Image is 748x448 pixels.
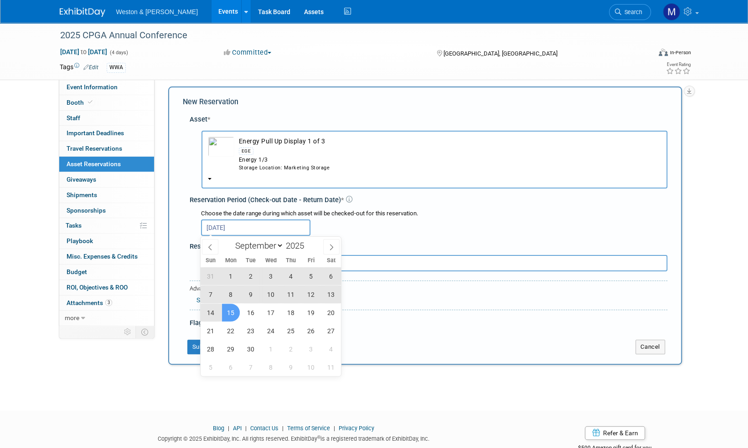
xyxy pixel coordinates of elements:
span: October 7, 2025 [242,358,260,376]
span: September 17, 2025 [262,304,280,321]
a: Blog [213,425,224,432]
a: ROI, Objectives & ROO [59,280,154,295]
span: (4 days) [109,50,128,56]
span: Important Deadlines [67,129,124,137]
div: Event Rating [665,62,690,67]
span: Thu [281,258,301,264]
span: September 4, 2025 [282,267,300,285]
span: September 23, 2025 [242,322,260,340]
span: October 10, 2025 [302,358,320,376]
span: September 29, 2025 [222,340,240,358]
a: Edit [83,64,98,71]
span: September 12, 2025 [302,285,320,303]
span: [DATE] [DATE] [60,48,108,56]
span: | [243,425,249,432]
a: Contact Us [250,425,279,432]
div: In-Person [669,49,691,56]
div: Event Format [597,47,691,61]
span: Giveaways [67,176,96,183]
span: | [331,425,337,432]
input: Year [284,240,311,251]
span: September 11, 2025 [282,285,300,303]
div: EGE [239,148,254,155]
button: Energy Pull Up Display 1 of 3EGEEnergy 1/3Storage Location: Marketing Storage [201,131,667,188]
div: Choose the date range during which asset will be checked-out for this reservation. [201,209,667,218]
span: October 8, 2025 [262,358,280,376]
i: Booth reservation complete [88,100,93,105]
span: September 2, 2025 [242,267,260,285]
span: September 13, 2025 [322,285,340,303]
span: October 3, 2025 [302,340,320,358]
input: Check-out Date - Return Date [201,219,310,236]
span: | [226,425,232,432]
span: September 25, 2025 [282,322,300,340]
span: | [280,425,286,432]
span: September 19, 2025 [302,304,320,321]
span: September 9, 2025 [242,285,260,303]
a: Asset Reservations [59,157,154,172]
a: Privacy Policy [339,425,374,432]
span: September 20, 2025 [322,304,340,321]
span: Booth [67,99,94,106]
span: October 11, 2025 [322,358,340,376]
button: Submit [187,340,217,354]
span: 3 [105,299,112,306]
span: September 3, 2025 [262,267,280,285]
span: September 10, 2025 [262,285,280,303]
select: Month [231,240,284,251]
a: Attachments3 [59,295,154,311]
a: Staff [59,111,154,126]
span: September 5, 2025 [302,267,320,285]
span: to [79,48,88,56]
span: Asset Reservations [67,160,121,168]
span: Travel Reservations [67,145,122,152]
span: Sat [321,258,341,264]
a: Tasks [59,218,154,233]
span: Weston & [PERSON_NAME] [116,8,198,15]
a: Giveaways [59,172,154,187]
img: Format-Inperson.png [659,49,668,56]
span: September 14, 2025 [202,304,220,321]
span: August 31, 2025 [202,267,220,285]
div: Reservation Notes [190,242,667,251]
a: Travel Reservations [59,141,154,156]
div: WWA [107,63,126,72]
button: Committed [221,48,275,57]
span: New Reservation [183,97,238,106]
div: Reservation Period (Check-out Date - Return Date) [190,195,667,205]
span: September 26, 2025 [302,322,320,340]
span: September 8, 2025 [222,285,240,303]
span: Flag: [190,319,204,327]
span: October 6, 2025 [222,358,240,376]
a: Misc. Expenses & Credits [59,249,154,264]
span: Attachments [67,299,112,306]
span: October 4, 2025 [322,340,340,358]
td: Energy Pull Up Display 1 of 3 [234,137,661,171]
span: September 15, 2025 [222,304,240,321]
span: more [65,314,79,321]
div: 2025 CPGA Annual Conference [57,27,637,44]
a: API [233,425,242,432]
span: Shipments [67,191,97,199]
span: Fri [301,258,321,264]
span: [GEOGRAPHIC_DATA], [GEOGRAPHIC_DATA] [444,50,557,57]
span: Staff [67,114,80,122]
span: September 6, 2025 [322,267,340,285]
span: ROI, Objectives & ROO [67,284,128,291]
a: Refer & Earn [585,426,645,440]
span: September 21, 2025 [202,322,220,340]
td: Personalize Event Tab Strip [120,326,136,338]
span: Sun [201,258,221,264]
a: Search [609,4,651,20]
img: ExhibitDay [60,8,105,17]
span: September 18, 2025 [282,304,300,321]
img: Mary Ann Trujillo [663,3,680,20]
a: Shipments [59,188,154,203]
button: Cancel [635,340,665,354]
a: Sponsorships [59,203,154,218]
div: Storage Location: Marketing Storage [239,164,661,172]
td: Tags [60,62,98,73]
span: September 16, 2025 [242,304,260,321]
a: Booth [59,95,154,110]
a: Important Deadlines [59,126,154,141]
